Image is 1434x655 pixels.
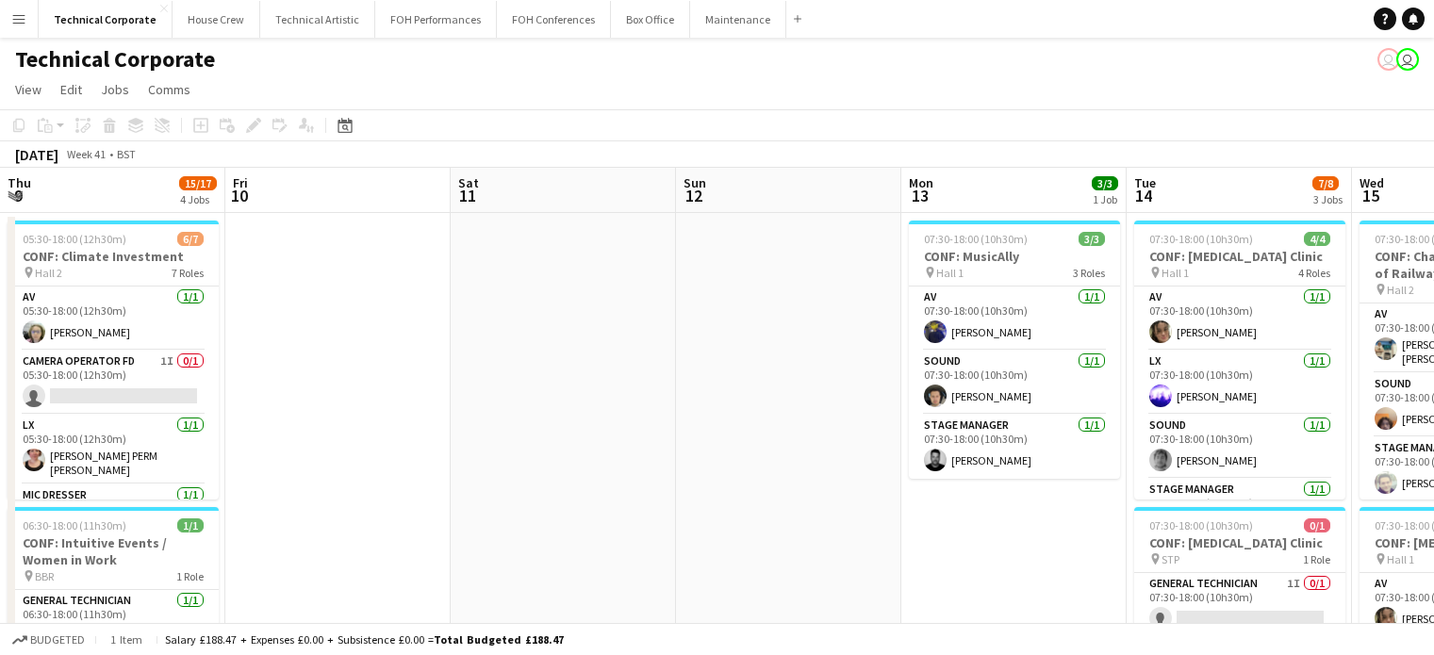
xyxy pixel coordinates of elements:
[909,351,1120,415] app-card-role: Sound1/107:30-18:00 (10h30m)[PERSON_NAME]
[101,81,129,98] span: Jobs
[177,232,204,246] span: 6/7
[1134,221,1345,499] app-job-card: 07:30-18:00 (10h30m)4/4CONF: [MEDICAL_DATA] Clinic Hall 14 RolesAV1/107:30-18:00 (10h30m)[PERSON_...
[8,534,219,568] h3: CONF: Intuitive Events / Women in Work
[165,632,564,647] div: Salary £188.47 + Expenses £0.00 + Subsistence £0.00 =
[1162,266,1189,280] span: Hall 1
[936,266,964,280] span: Hall 1
[9,630,88,650] button: Budgeted
[1131,185,1156,206] span: 14
[177,518,204,532] span: 1/1
[104,632,149,647] span: 1 item
[8,248,219,265] h3: CONF: Climate Investment
[1304,518,1330,532] span: 0/1
[176,569,204,583] span: 1 Role
[15,45,215,74] h1: Technical Corporate
[93,77,137,102] a: Jobs
[1387,283,1414,297] span: Hall 2
[681,185,706,206] span: 12
[458,174,479,191] span: Sat
[8,351,219,415] app-card-role: Camera Operator FD1I0/105:30-18:00 (12h30m)
[230,185,248,206] span: 10
[375,1,497,38] button: FOH Performances
[62,147,109,161] span: Week 41
[1377,48,1400,71] app-user-avatar: Liveforce Admin
[148,81,190,98] span: Comms
[1360,174,1384,191] span: Wed
[172,266,204,280] span: 7 Roles
[8,590,219,654] app-card-role: General Technician1/106:30-18:00 (11h30m)[PERSON_NAME]
[1387,552,1414,566] span: Hall 1
[909,287,1120,351] app-card-role: AV1/107:30-18:00 (10h30m)[PERSON_NAME]
[35,266,62,280] span: Hall 2
[1162,552,1179,566] span: STP
[15,145,58,164] div: [DATE]
[1134,573,1345,637] app-card-role: General Technician1I0/107:30-18:00 (10h30m)
[1303,552,1330,566] span: 1 Role
[1312,176,1339,190] span: 7/8
[5,185,31,206] span: 9
[1134,415,1345,479] app-card-role: Sound1/107:30-18:00 (10h30m)[PERSON_NAME]
[1134,248,1345,265] h3: CONF: [MEDICAL_DATA] Clinic
[117,147,136,161] div: BST
[1304,232,1330,246] span: 4/4
[909,415,1120,479] app-card-role: Stage Manager1/107:30-18:00 (10h30m)[PERSON_NAME]
[179,176,217,190] span: 15/17
[611,1,690,38] button: Box Office
[8,287,219,351] app-card-role: AV1/105:30-18:00 (12h30m)[PERSON_NAME]
[1313,192,1343,206] div: 3 Jobs
[8,77,49,102] a: View
[23,232,126,246] span: 05:30-18:00 (12h30m)
[909,221,1120,479] app-job-card: 07:30-18:00 (10h30m)3/3CONF: MusicAlly Hall 13 RolesAV1/107:30-18:00 (10h30m)[PERSON_NAME]Sound1/...
[1079,232,1105,246] span: 3/3
[1073,266,1105,280] span: 3 Roles
[30,633,85,647] span: Budgeted
[497,1,611,38] button: FOH Conferences
[690,1,786,38] button: Maintenance
[455,185,479,206] span: 11
[180,192,216,206] div: 4 Jobs
[1092,176,1118,190] span: 3/3
[35,569,54,583] span: BBR
[1134,479,1345,543] app-card-role: Stage Manager1/107:30-18:00 (10h30m)
[1134,287,1345,351] app-card-role: AV1/107:30-18:00 (10h30m)[PERSON_NAME]
[15,81,41,98] span: View
[1134,507,1345,637] app-job-card: 07:30-18:00 (10h30m)0/1CONF: [MEDICAL_DATA] Clinic STP1 RoleGeneral Technician1I0/107:30-18:00 (1...
[8,415,219,484] app-card-role: LX1/105:30-18:00 (12h30m)[PERSON_NAME] PERM [PERSON_NAME]
[39,1,173,38] button: Technical Corporate
[909,248,1120,265] h3: CONF: MusicAlly
[1298,266,1330,280] span: 4 Roles
[8,221,219,499] app-job-card: 05:30-18:00 (12h30m)6/7CONF: Climate Investment Hall 27 RolesAV1/105:30-18:00 (12h30m)[PERSON_NAM...
[434,632,564,647] span: Total Budgeted £188.47
[1134,534,1345,551] h3: CONF: [MEDICAL_DATA] Clinic
[8,507,219,654] app-job-card: 06:30-18:00 (11h30m)1/1CONF: Intuitive Events / Women in Work BBR1 RoleGeneral Technician1/106:30...
[1357,185,1384,206] span: 15
[260,1,375,38] button: Technical Artistic
[906,185,933,206] span: 13
[173,1,260,38] button: House Crew
[1396,48,1419,71] app-user-avatar: Liveforce Admin
[1093,192,1117,206] div: 1 Job
[1149,518,1253,532] span: 07:30-18:00 (10h30m)
[924,232,1028,246] span: 07:30-18:00 (10h30m)
[60,81,82,98] span: Edit
[1149,232,1253,246] span: 07:30-18:00 (10h30m)
[1134,174,1156,191] span: Tue
[8,174,31,191] span: Thu
[140,77,198,102] a: Comms
[909,174,933,191] span: Mon
[8,484,219,549] app-card-role: Mic Dresser1/1
[53,77,90,102] a: Edit
[233,174,248,191] span: Fri
[1134,351,1345,415] app-card-role: LX1/107:30-18:00 (10h30m)[PERSON_NAME]
[684,174,706,191] span: Sun
[23,518,126,532] span: 06:30-18:00 (11h30m)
